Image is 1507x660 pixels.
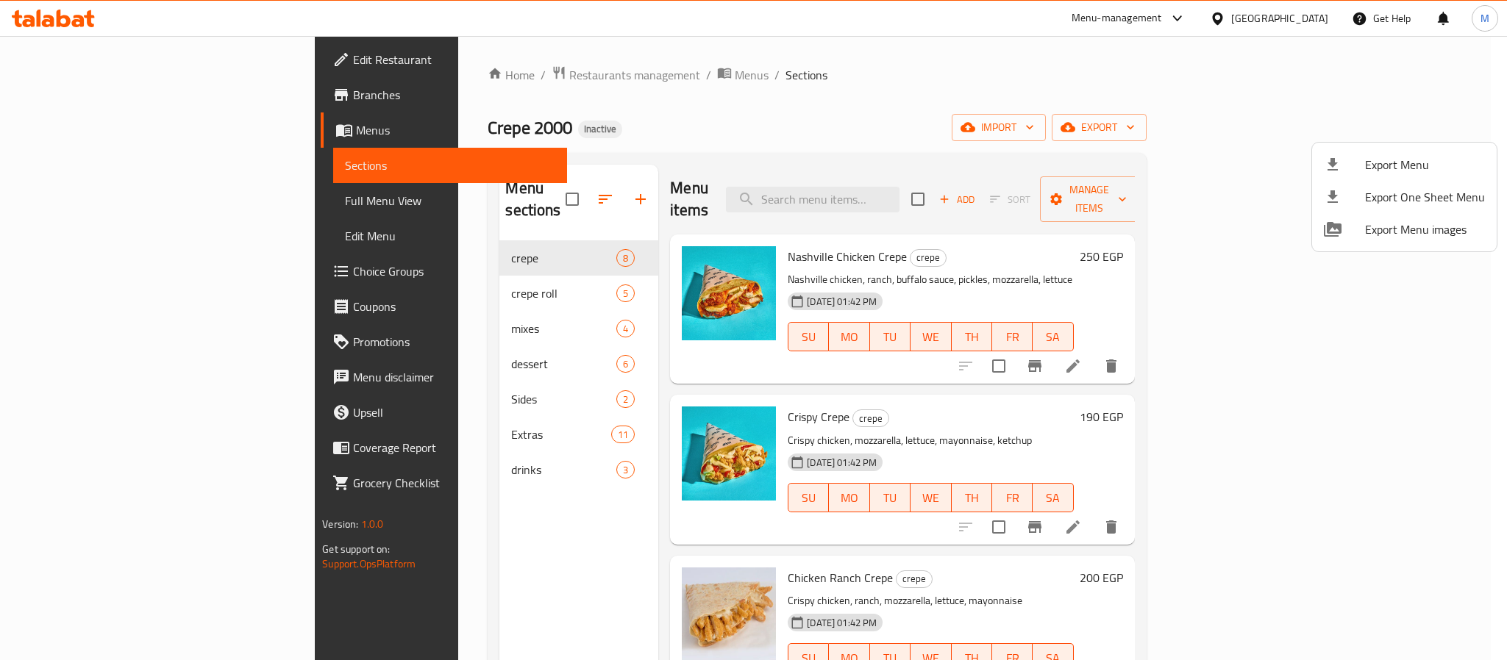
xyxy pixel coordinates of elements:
[1312,181,1497,213] li: Export one sheet menu items
[1312,148,1497,181] li: Export menu items
[1312,213,1497,245] li: Export Menu images
[1365,220,1485,238] span: Export Menu images
[1365,156,1485,173] span: Export Menu
[1365,188,1485,206] span: Export One Sheet Menu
